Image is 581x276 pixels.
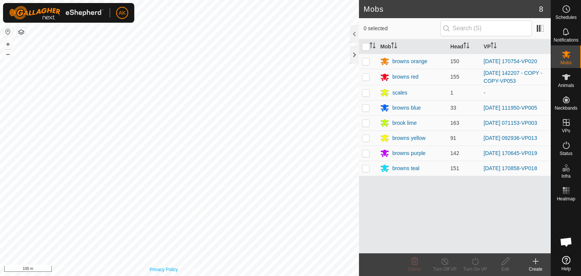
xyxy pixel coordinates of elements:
[392,73,418,81] div: browns red
[451,105,457,111] span: 33
[551,253,581,274] a: Help
[484,150,537,156] a: [DATE] 170645-VP019
[555,106,577,110] span: Neckbands
[392,119,417,127] div: brook lime
[440,20,532,36] input: Search (S)
[484,105,537,111] a: [DATE] 111950-VP005
[392,104,421,112] div: browns blue
[491,43,497,50] p-sorticon: Activate to sort
[119,9,126,17] span: AK
[558,83,574,88] span: Animals
[554,38,578,42] span: Notifications
[463,43,469,50] p-sorticon: Activate to sort
[392,149,426,157] div: browns purple
[451,135,457,141] span: 91
[451,165,459,171] span: 151
[187,266,209,273] a: Contact Us
[391,43,397,50] p-sorticon: Activate to sort
[460,266,490,273] div: Turn On VP
[451,58,459,64] span: 150
[557,197,575,201] span: Heatmap
[559,151,572,156] span: Status
[539,3,543,15] span: 8
[484,58,537,64] a: [DATE] 170754-VP020
[392,89,407,97] div: scales
[562,129,570,133] span: VPs
[392,134,426,142] div: browns yellow
[555,231,578,253] a: Open chat
[370,43,376,50] p-sorticon: Activate to sort
[561,60,572,65] span: Mobs
[364,5,539,14] h2: Mobs
[451,150,459,156] span: 142
[150,266,178,273] a: Privacy Policy
[561,174,570,178] span: Infra
[451,90,454,96] span: 1
[484,135,537,141] a: [DATE] 092936-VP013
[484,70,542,84] a: [DATE] 142207 - COPY - COPY-VP053
[3,27,12,36] button: Reset Map
[392,164,419,172] div: browns teal
[451,120,459,126] span: 163
[364,25,440,33] span: 0 selected
[484,165,537,171] a: [DATE] 170858-VP018
[3,40,12,49] button: +
[481,39,551,54] th: VP
[408,267,421,272] span: Delete
[430,266,460,273] div: Turn Off VP
[561,267,571,271] span: Help
[447,39,481,54] th: Head
[555,15,576,20] span: Schedules
[484,120,537,126] a: [DATE] 071153-VP003
[451,74,459,80] span: 155
[392,57,427,65] div: browns orange
[520,266,551,273] div: Create
[9,6,104,20] img: Gallagher Logo
[3,50,12,59] button: –
[377,39,447,54] th: Mob
[490,266,520,273] div: Edit
[481,85,551,100] td: -
[17,28,26,37] button: Map Layers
